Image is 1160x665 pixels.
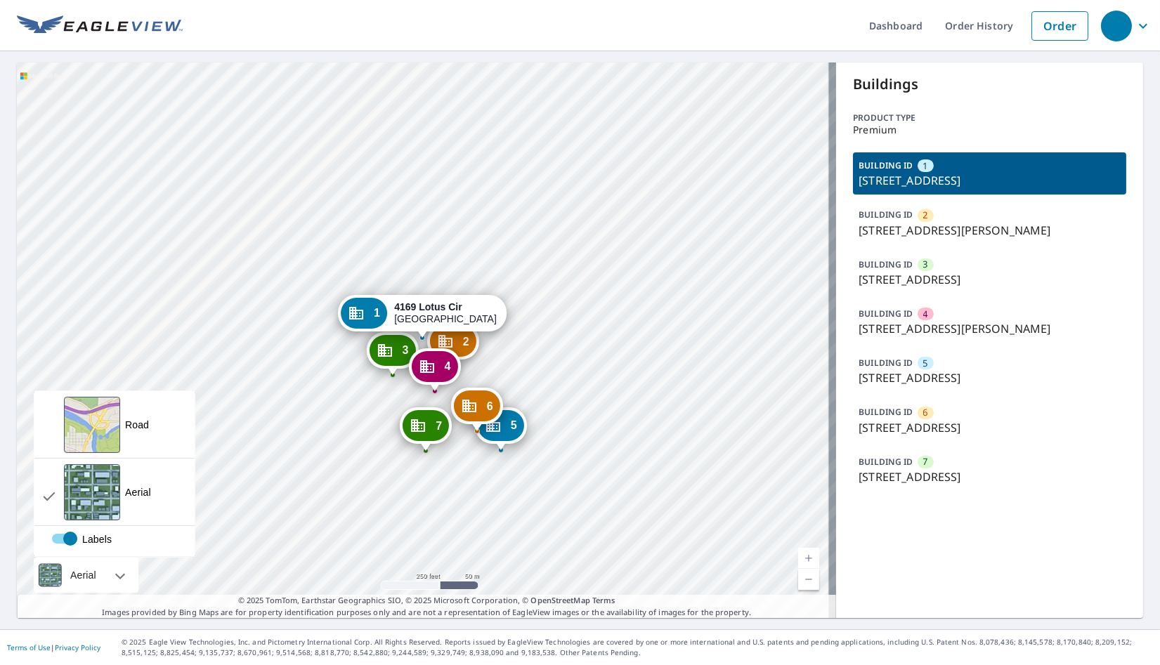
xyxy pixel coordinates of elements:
p: [STREET_ADDRESS] [859,468,1121,485]
p: BUILDING ID [859,159,913,171]
span: © 2025 TomTom, Earthstar Geographics SIO, © 2025 Microsoft Corporation, © [238,595,615,607]
p: BUILDING ID [859,406,913,418]
div: Aerial [125,485,151,499]
div: Dropped pin, building 2, Commercial property, 8040 White Jasmine Ct Ellicott City, MD 21043 [427,323,479,367]
a: Terms of Use [7,643,51,652]
p: BUILDING ID [859,357,913,369]
p: Images provided by Bing Maps are for property identification purposes only and are not a represen... [17,595,836,618]
div: Dropped pin, building 1, Commercial property, 4169 Lotus Cir Ellicott City, MD 21043 [338,295,507,338]
div: Aerial [66,558,100,593]
span: 6 [923,406,928,419]
div: [GEOGRAPHIC_DATA] [394,301,497,325]
p: BUILDING ID [859,258,913,270]
div: Dropped pin, building 4, Commercial property, 8039 White Jasmine Ct Ellicott City, MD 21043 [409,348,461,392]
p: © 2025 Eagle View Technologies, Inc. and Pictometry International Corp. All Rights Reserved. Repo... [122,637,1153,658]
span: 3 [403,345,409,355]
span: 3 [923,258,928,271]
div: Aerial [34,558,138,593]
div: Dropped pin, building 7, Commercial property, 8109 Calla Lilly Dr Ellicott City, MD 21043 [400,407,452,451]
p: [STREET_ADDRESS] [859,369,1121,386]
span: 1 [923,159,928,173]
p: Premium [853,124,1126,136]
label: Labels [34,532,223,546]
span: 5 [923,357,928,370]
a: Order [1031,11,1088,41]
p: [STREET_ADDRESS] [859,271,1121,288]
p: | [7,643,100,652]
strong: 4169 Lotus Cir [394,301,462,312]
a: Privacy Policy [55,643,100,652]
p: BUILDING ID [859,209,913,220]
span: 1 [374,308,380,318]
div: Dropped pin, building 6, Commercial property, 4233 Rose Petal Ct Ellicott City, MD 21043 [451,388,503,431]
span: 7 [436,421,442,431]
p: [STREET_ADDRESS][PERSON_NAME] [859,320,1121,337]
span: 4 [923,308,928,321]
p: [STREET_ADDRESS][PERSON_NAME] [859,222,1121,239]
p: [STREET_ADDRESS] [859,419,1121,436]
span: 4 [445,361,451,371]
span: 6 [487,401,493,411]
p: [STREET_ADDRESS] [859,172,1121,189]
span: 5 [511,420,517,430]
img: EV Logo [17,15,183,37]
div: Road [125,418,149,432]
p: BUILDING ID [859,456,913,468]
a: Current Level 17, Zoom In [798,548,819,569]
p: Product type [853,112,1126,124]
p: Buildings [853,74,1126,95]
a: OpenStreetMap [530,595,589,605]
span: 2 [463,336,469,347]
a: Current Level 17, Zoom Out [798,569,819,590]
p: BUILDING ID [859,308,913,320]
div: enabled [34,526,195,557]
a: Terms [592,595,615,605]
div: View aerial and more... [34,390,195,558]
span: 7 [923,455,928,468]
div: Dropped pin, building 3, Commercial property, 4179 Lotus Cir Ellicott City, MD 21043 [367,332,419,376]
span: 2 [923,209,928,222]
